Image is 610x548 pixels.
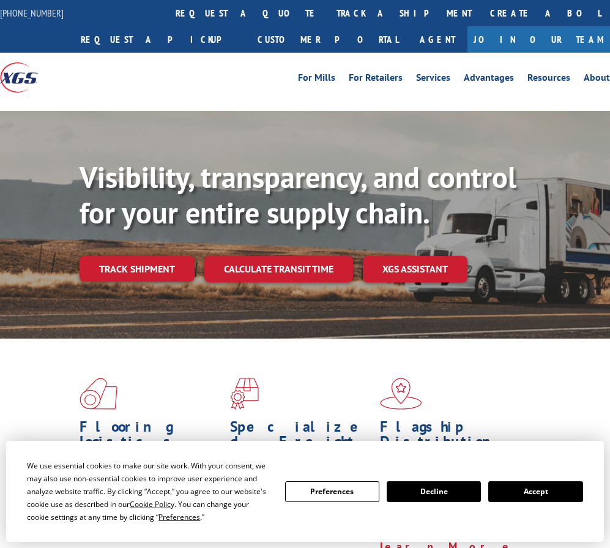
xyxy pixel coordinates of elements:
[527,73,570,86] a: Resources
[204,256,353,282] a: Calculate transit time
[407,26,467,53] a: Agent
[6,441,604,542] div: Cookie Consent Prompt
[584,73,610,86] a: About
[230,378,259,410] img: xgs-icon-focused-on-flooring-red
[488,481,582,502] button: Accept
[285,481,379,502] button: Preferences
[349,73,403,86] a: For Retailers
[130,499,174,509] span: Cookie Policy
[80,378,117,410] img: xgs-icon-total-supply-chain-intelligence-red
[387,481,481,502] button: Decline
[158,512,200,522] span: Preferences
[363,256,467,282] a: XGS ASSISTANT
[464,73,514,86] a: Advantages
[380,419,521,470] h1: Flagship Distribution Model
[80,256,195,282] a: Track shipment
[416,73,450,86] a: Services
[72,26,248,53] a: Request a pickup
[80,419,221,470] h1: Flooring Logistics Solutions
[248,26,407,53] a: Customer Portal
[80,158,516,231] b: Visibility, transparency, and control for your entire supply chain.
[467,26,610,53] a: Join Our Team
[298,73,335,86] a: For Mills
[230,419,371,470] h1: Specialized Freight Experts
[80,470,218,542] span: As an industry carrier of choice, XGS has brought innovation and dedication to flooring logistics...
[27,459,270,524] div: We use essential cookies to make our site work. With your consent, we may also use non-essential ...
[380,378,422,410] img: xgs-icon-flagship-distribution-model-red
